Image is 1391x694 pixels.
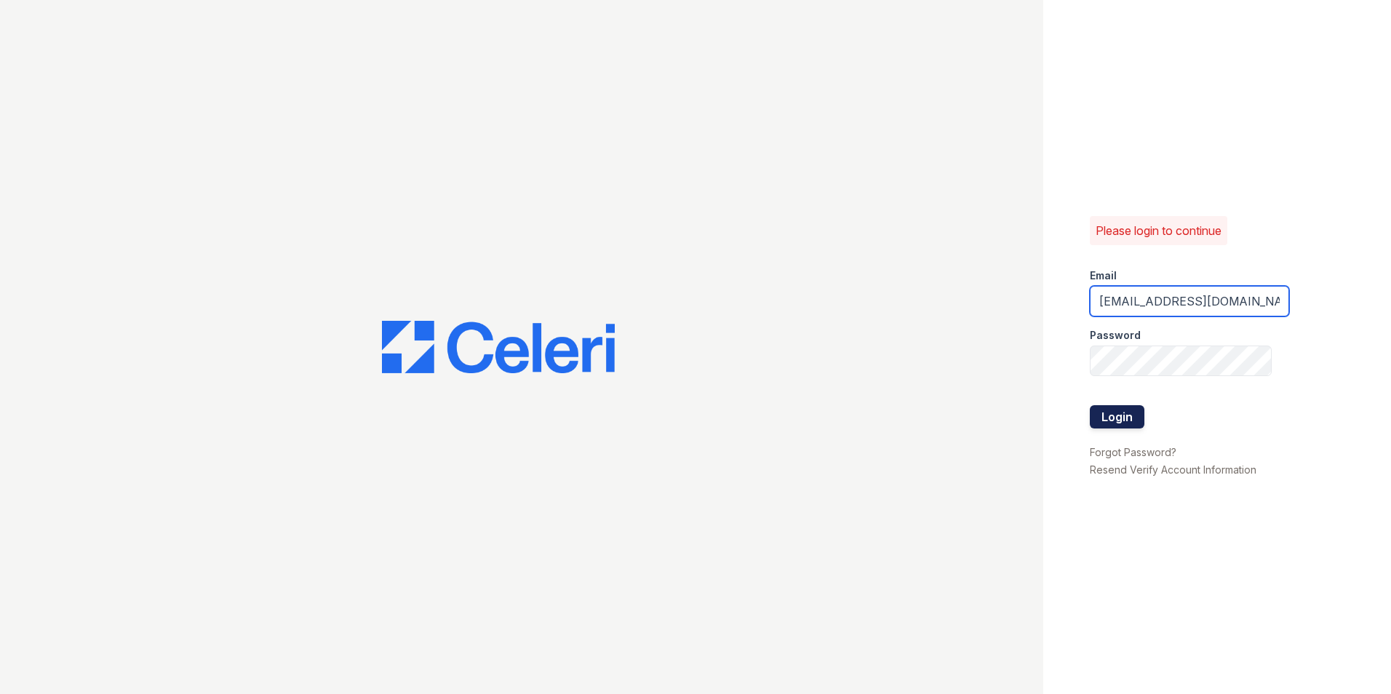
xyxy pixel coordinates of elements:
label: Email [1090,268,1117,283]
p: Please login to continue [1096,222,1221,239]
button: Login [1090,405,1144,428]
label: Password [1090,328,1141,343]
img: CE_Logo_Blue-a8612792a0a2168367f1c8372b55b34899dd931a85d93a1a3d3e32e68fde9ad4.png [382,321,615,373]
a: Forgot Password? [1090,446,1176,458]
a: Resend Verify Account Information [1090,463,1256,476]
